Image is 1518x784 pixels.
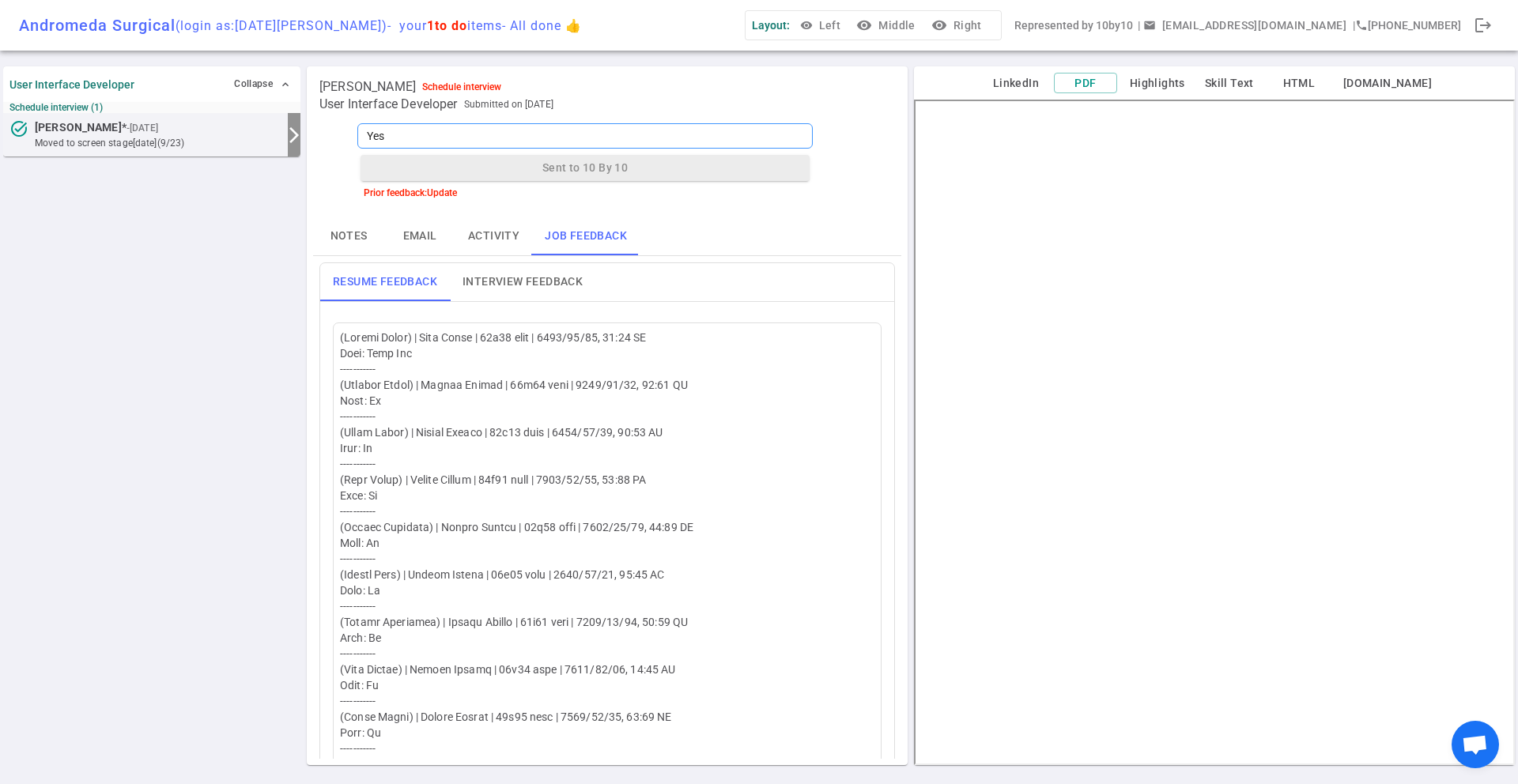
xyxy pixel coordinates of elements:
button: Job feedback [532,217,640,255]
button: visibilityMiddle [853,11,921,40]
div: basic tabs example [320,263,894,301]
div: basic tabs example [313,217,901,255]
div: Prior feedback: Update [357,187,813,198]
small: moved to Screen stage [DATE] (9/23) [35,136,281,150]
span: 1 to do [427,18,467,33]
i: task_alt [9,119,28,138]
button: Email [384,217,455,255]
button: Collapse [230,73,294,96]
span: - your items - All done 👍 [387,18,582,33]
div: Schedule interview [422,81,501,92]
button: Notes [313,217,384,255]
span: email [1143,19,1156,32]
i: arrow_forward_ios [285,126,304,145]
div: Open chat [1452,721,1499,768]
button: Interview Feedback [450,263,595,301]
button: PDF [1054,73,1117,94]
iframe: candidate_document_preview__iframe [914,100,1515,765]
small: Schedule interview (1) [9,102,294,113]
div: Andromeda Surgical [19,16,582,35]
button: Open a message box [1140,11,1353,40]
strong: User Interface Developer [9,78,134,91]
button: HTML [1267,73,1331,93]
div: Represented by 10by10 | | [PHONE_NUMBER] [1014,11,1461,40]
textarea: Yes [357,123,813,149]
button: visibilityRight [928,11,988,40]
button: [DOMAIN_NAME] [1337,73,1438,93]
span: [PERSON_NAME] [319,79,416,95]
button: LinkedIn [984,73,1048,93]
button: Left [796,11,847,40]
button: Activity [455,217,532,255]
i: phone [1355,19,1368,32]
button: Skill Text [1198,73,1261,93]
button: Resume Feedback [320,263,450,301]
span: Submitted on [DATE] [464,96,553,112]
i: visibility [931,17,947,33]
button: Highlights [1123,73,1191,93]
span: Layout: [752,19,790,32]
span: (login as: [DATE][PERSON_NAME] ) [176,18,387,33]
span: User Interface Developer [319,96,458,112]
span: logout [1474,16,1493,35]
span: expand_less [279,78,292,91]
div: Done [1467,9,1499,41]
i: visibility [856,17,872,33]
span: visibility [800,19,813,32]
small: - [DATE] [126,121,158,135]
span: [PERSON_NAME] [35,119,122,136]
